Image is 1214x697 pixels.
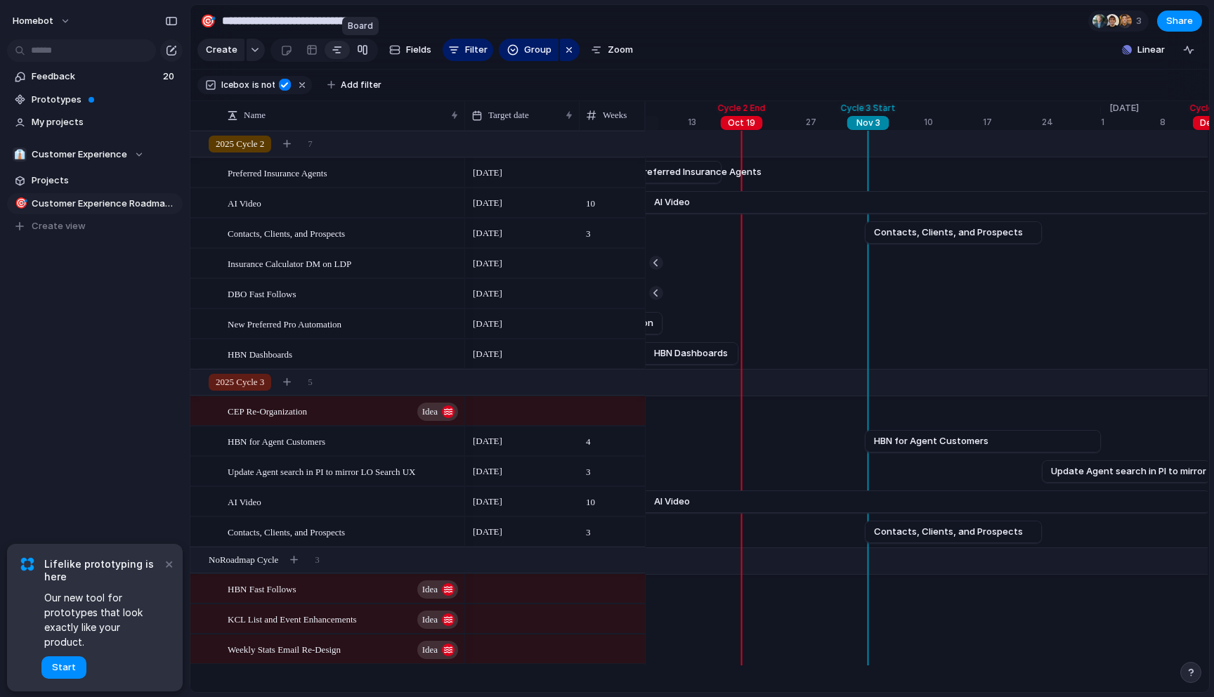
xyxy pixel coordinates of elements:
a: Prototypes [7,89,183,110]
span: Contacts, Clients, and Prospects [874,525,1023,539]
span: 3 [1136,14,1146,28]
span: Insurance Calculator DM on LDP [228,255,351,271]
span: 3 [580,457,644,479]
button: 👔Customer Experience [7,144,183,165]
span: Contacts, Clients, and Prospects [874,226,1023,240]
span: No Roadmap Cycle [209,553,278,567]
span: Fields [406,43,431,57]
a: My projects [7,112,183,133]
div: 1 [1101,116,1160,129]
a: AI Video [638,192,1201,213]
span: [DATE] [1101,101,1147,115]
span: Preferred Insurance Agents [228,164,327,181]
span: [DATE] [848,101,894,115]
button: Share [1157,11,1202,32]
span: KCL List and Event Enhancements [228,611,357,627]
span: [DATE] [469,255,506,272]
button: Idea [417,403,458,421]
span: 5 [308,375,313,389]
a: Projects [7,170,183,191]
span: [DATE] [469,433,506,450]
span: Create view [32,219,86,233]
span: Icebox [221,79,249,91]
span: Share [1166,14,1193,28]
div: Oct 19 [721,116,763,130]
span: Contacts, Clients, and Prospects [228,225,345,241]
span: 3 [315,553,320,567]
div: 🎯 [15,195,25,211]
button: Start [41,656,86,679]
span: My projects [32,115,178,129]
span: AI Video [654,195,690,209]
span: DBO Fast Follows [228,285,296,301]
span: not [259,79,275,91]
span: 7 [308,137,313,151]
span: Our new tool for prototypes that look exactly like your product. [44,590,162,649]
span: CEP Re-Organization [228,403,307,419]
div: Cycle 3 Start [838,102,899,115]
span: Idea [422,580,438,599]
div: Nov 3 [847,116,889,130]
span: HBN Dashboards [228,346,292,362]
a: Contacts, Clients, and Prospects [874,521,1033,542]
span: is [252,79,259,91]
button: Homebot [6,10,78,32]
span: 20 [163,70,177,84]
div: 🎯 [200,11,216,30]
span: Lifelike prototyping is here [44,558,162,583]
span: 2025 Cycle 3 [216,375,264,389]
div: Cycle 2 End [715,102,769,115]
span: Start [52,660,76,675]
span: Zoom [608,43,633,57]
span: AI Video [654,495,690,509]
div: 24 [1042,116,1101,129]
button: Idea [417,611,458,629]
span: HBN Fast Follows [228,580,296,597]
span: 3 [580,219,644,241]
div: 👔 [13,148,27,162]
div: 6 [629,116,688,129]
button: Create view [7,216,183,237]
a: HBN for Agent Customers [874,431,1092,452]
div: 27 [806,116,848,129]
span: Feedback [32,70,159,84]
span: [DATE] [469,225,506,242]
span: Prototypes [32,93,178,107]
span: 10 [580,189,644,211]
button: Create [197,39,244,61]
span: [DATE] [469,523,506,540]
span: Idea [422,640,438,660]
span: 4 [580,427,644,449]
span: Idea [422,402,438,422]
span: Group [524,43,551,57]
a: Update Agent search in PI to mirror LO Search UX [1051,461,1201,482]
div: 17 [983,116,1042,129]
div: 🎯Customer Experience Roadmap Planning [7,193,183,214]
button: Dismiss [160,555,177,572]
span: [DATE] [469,315,506,332]
span: Update Agent search in PI to mirror LO Search UX [228,463,416,479]
button: 🎯 [13,197,27,211]
span: 10 [580,488,644,509]
button: Idea [417,580,458,599]
span: [DATE] [469,493,506,510]
span: Weekly Stats Email Re-Design [228,641,341,657]
button: Linear [1116,39,1170,60]
a: Feedback20 [7,66,183,87]
button: Add filter [319,75,390,95]
span: Contacts, Clients, and Prospects [228,523,345,540]
button: Filter [443,39,493,61]
span: New Preferred Pro Automation [228,315,341,332]
span: [DATE] [469,285,506,302]
span: [DATE] [469,195,506,211]
span: AI Video [228,493,261,509]
span: Preferred Insurance Agents [638,165,762,179]
span: HBN Dashboards [654,346,728,360]
a: Preferred Insurance Agents [638,162,712,183]
span: Homebot [13,14,53,28]
span: [DATE] [469,463,506,480]
span: [DATE] [469,346,506,363]
span: [DATE] [469,164,506,181]
span: Add filter [341,79,381,91]
span: Filter [465,43,488,57]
